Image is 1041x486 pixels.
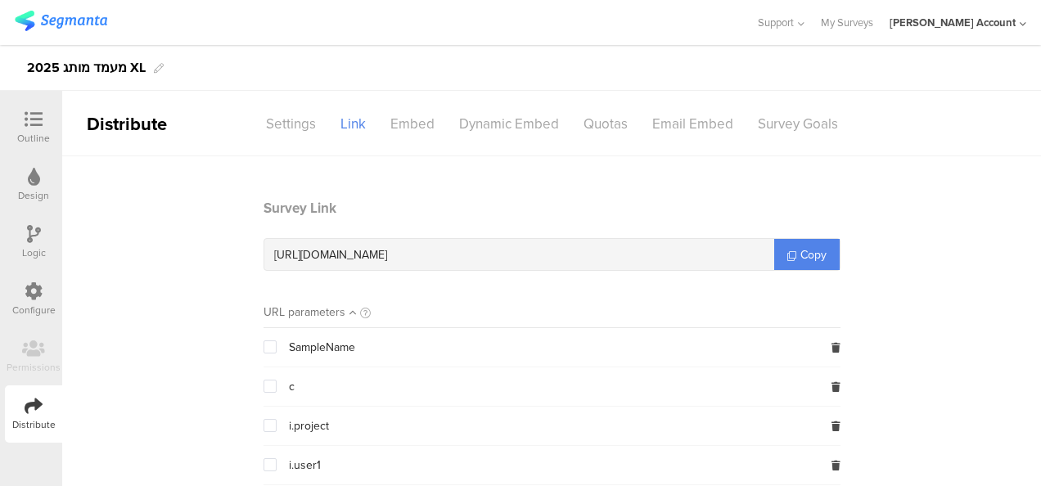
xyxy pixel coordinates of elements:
span: i.project [289,420,329,433]
div: Dynamic Embed [447,110,571,138]
div: Configure [12,303,56,317]
div: Email Embed [640,110,746,138]
span: [URL][DOMAIN_NAME] [274,246,387,263]
span: SampleName [289,341,355,354]
span: i.user1 [289,459,321,472]
div: Outline [17,131,50,146]
div: Design [18,188,49,203]
div: Distribute [62,110,250,137]
span: Support [758,15,794,30]
div: Link [328,110,378,138]
header: Survey Link [264,198,840,218]
span: c [289,380,295,394]
div: Logic [22,245,46,260]
div: Quotas [571,110,640,138]
div: Distribute [12,417,56,432]
div: URL parameters [264,304,345,321]
div: Embed [378,110,447,138]
div: [PERSON_NAME] Account [890,15,1016,30]
div: Survey Goals [746,110,850,138]
i: Sort [349,306,356,319]
div: 2025 מעמד מותג XL [27,55,146,81]
img: segmanta logo [15,11,107,31]
div: Settings [254,110,328,138]
span: Copy [800,246,827,263]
